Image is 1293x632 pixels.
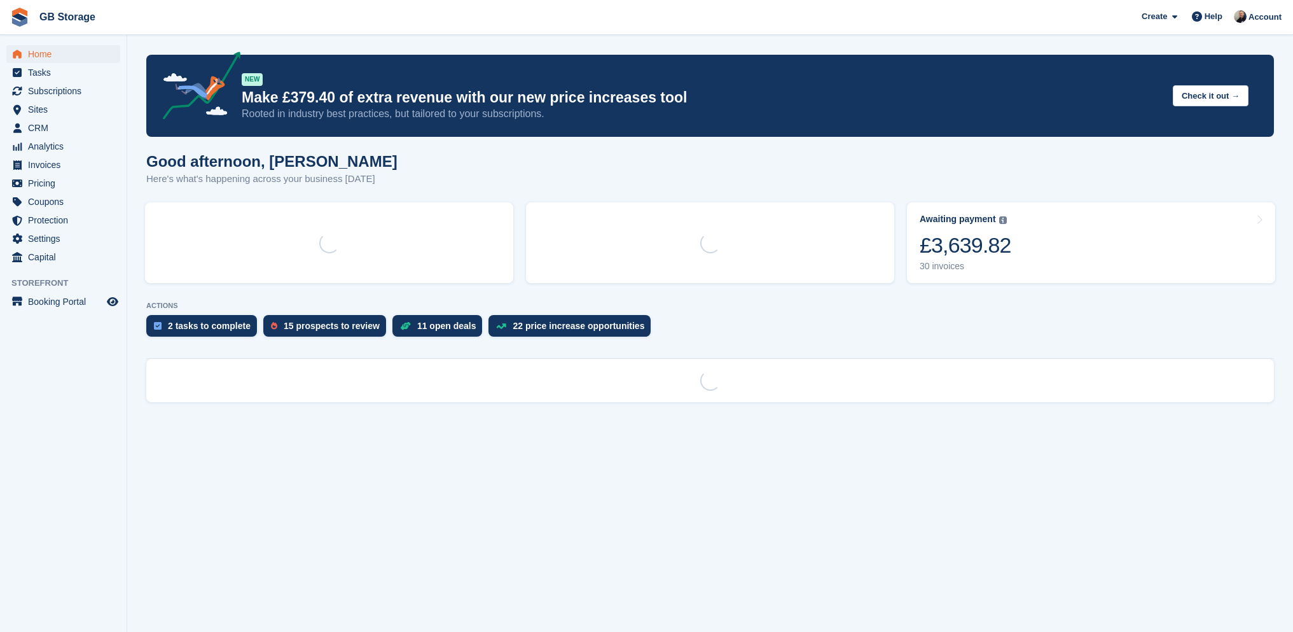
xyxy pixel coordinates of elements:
a: menu [6,211,120,229]
a: menu [6,248,120,266]
img: prospect-51fa495bee0391a8d652442698ab0144808aea92771e9ea1ae160a38d050c398.svg [271,322,277,330]
span: Analytics [28,137,104,155]
button: Check it out → [1173,85,1248,106]
span: Sites [28,101,104,118]
span: Coupons [28,193,104,211]
a: menu [6,82,120,100]
span: Account [1248,11,1282,24]
a: menu [6,156,120,174]
a: 15 prospects to review [263,315,392,343]
p: Rooted in industry best practices, but tailored to your subscriptions. [242,107,1163,121]
a: menu [6,119,120,137]
a: Awaiting payment £3,639.82 30 invoices [907,202,1275,283]
span: Protection [28,211,104,229]
a: 11 open deals [392,315,489,343]
span: Invoices [28,156,104,174]
span: Help [1205,10,1222,23]
a: menu [6,64,120,81]
img: stora-icon-8386f47178a22dfd0bd8f6a31ec36ba5ce8667c1dd55bd0f319d3a0aa187defe.svg [10,8,29,27]
div: 30 invoices [920,261,1011,272]
span: Tasks [28,64,104,81]
div: Awaiting payment [920,214,996,225]
span: Capital [28,248,104,266]
span: Home [28,45,104,63]
a: 22 price increase opportunities [488,315,657,343]
a: menu [6,137,120,155]
p: ACTIONS [146,302,1274,310]
img: price-adjustments-announcement-icon-8257ccfd72463d97f412b2fc003d46551f7dbcb40ab6d574587a9cd5c0d94... [152,52,241,124]
a: menu [6,45,120,63]
div: 15 prospects to review [284,321,380,331]
span: CRM [28,119,104,137]
div: 2 tasks to complete [168,321,251,331]
img: deal-1b604bf984904fb50ccaf53a9ad4b4a5d6e5aea283cecdc64d6e3604feb123c2.svg [400,321,411,330]
h1: Good afternoon, [PERSON_NAME] [146,153,398,170]
p: Make £379.40 of extra revenue with our new price increases tool [242,88,1163,107]
a: menu [6,230,120,248]
img: task-75834270c22a3079a89374b754ae025e5fb1db73e45f91037f5363f120a921f8.svg [154,322,162,330]
span: Booking Portal [28,293,104,311]
a: GB Storage [34,6,100,27]
img: Karl Walker [1234,10,1247,23]
a: Preview store [105,294,120,309]
img: icon-info-grey-7440780725fd019a000dd9b08b2336e03edf1995a4989e88bcd33f0948082b44.svg [999,216,1007,224]
div: NEW [242,73,263,86]
a: menu [6,293,120,311]
a: menu [6,101,120,118]
span: Create [1142,10,1167,23]
span: Pricing [28,174,104,192]
span: Subscriptions [28,82,104,100]
div: 22 price increase opportunities [513,321,644,331]
a: 2 tasks to complete [146,315,263,343]
span: Settings [28,230,104,248]
span: Storefront [11,277,127,290]
p: Here's what's happening across your business [DATE] [146,172,398,186]
a: menu [6,193,120,211]
div: 11 open deals [417,321,476,331]
img: price_increase_opportunities-93ffe204e8149a01c8c9dc8f82e8f89637d9d84a8eef4429ea346261dce0b2c0.svg [496,323,506,329]
div: £3,639.82 [920,232,1011,258]
a: menu [6,174,120,192]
